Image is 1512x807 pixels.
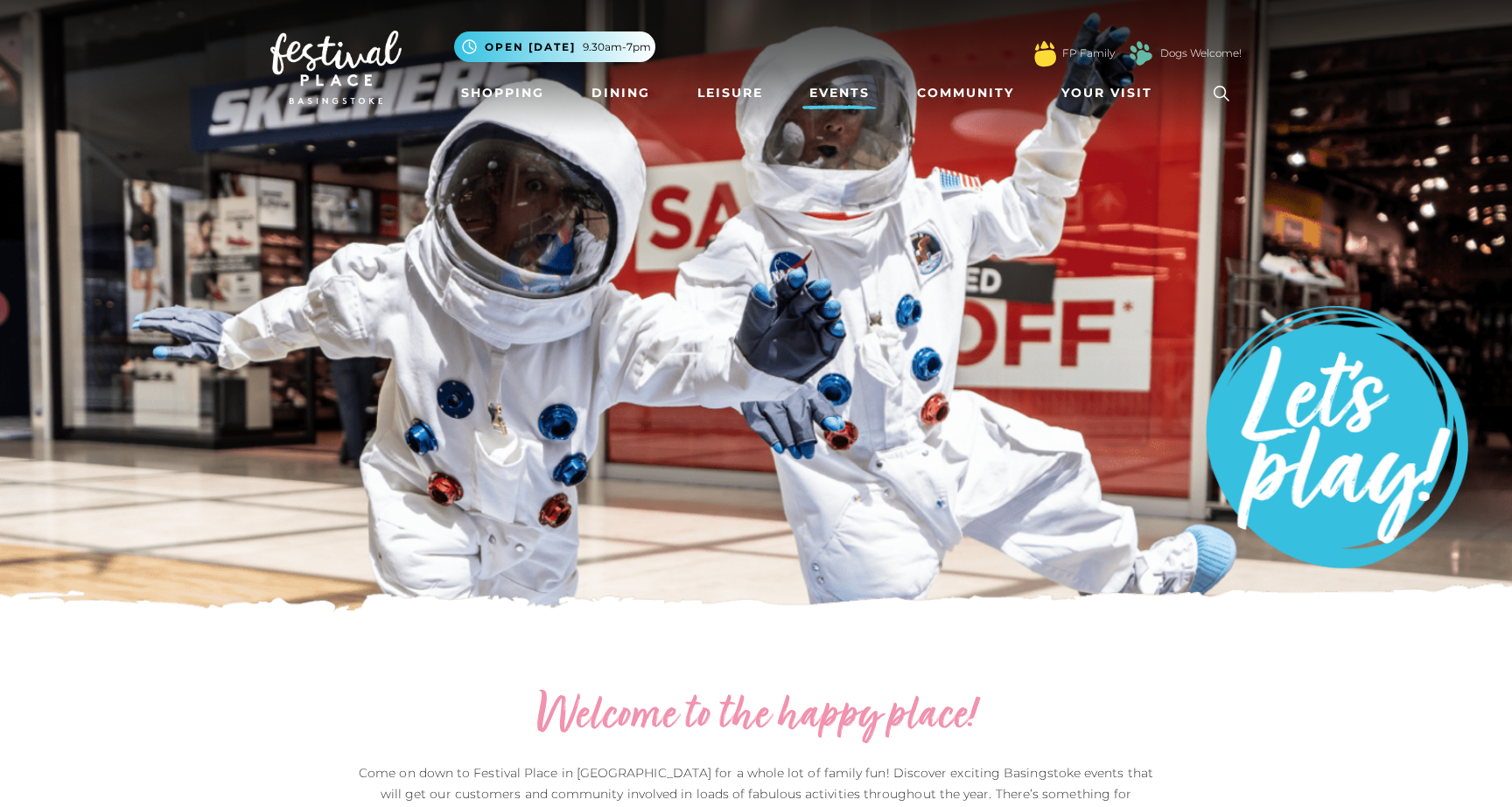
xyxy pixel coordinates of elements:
a: FP Family [1062,45,1115,61]
a: Dogs Welcome! [1160,45,1242,61]
img: Festival Place Logo [270,31,402,104]
a: Leisure [690,77,770,109]
span: Open [DATE] [485,39,576,55]
a: Dining [584,77,657,109]
button: Open [DATE] 9.30am-7pm [454,31,655,62]
a: Community [910,77,1021,109]
a: Your Visit [1054,77,1168,109]
span: Your Visit [1061,84,1152,102]
a: Shopping [454,77,551,109]
span: 9.30am-7pm [583,39,651,55]
a: Events [802,77,877,109]
h2: Welcome to the happy place! [353,689,1158,745]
